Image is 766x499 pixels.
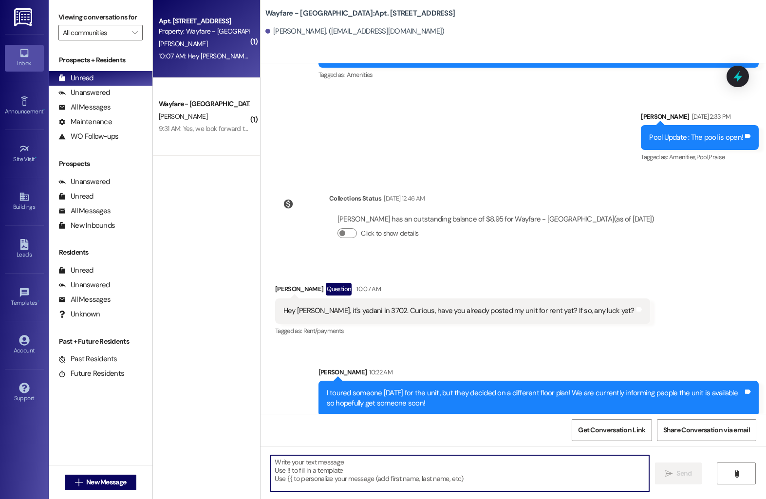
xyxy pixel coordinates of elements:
[329,193,381,203] div: Collections Status
[58,354,117,364] div: Past Residents
[159,16,249,26] div: Apt. [STREET_ADDRESS]
[37,298,39,305] span: •
[58,206,111,216] div: All Messages
[58,117,112,127] div: Maintenance
[275,283,650,298] div: [PERSON_NAME]
[327,388,743,409] div: I toured someone [DATE] for the unit, but they decided on a different floor plan! We are currentl...
[696,153,709,161] span: Pool ,
[58,265,93,276] div: Unread
[14,8,34,26] img: ResiDesk Logo
[5,284,44,311] a: Templates •
[381,193,425,203] div: [DATE] 12:46 AM
[578,425,645,435] span: Get Conversation Link
[265,26,445,37] div: [PERSON_NAME]. ([EMAIL_ADDRESS][DOMAIN_NAME])
[5,380,44,406] a: Support
[58,221,115,231] div: New Inbounds
[361,228,418,239] label: Click to show details
[669,153,696,161] span: Amenities ,
[337,214,654,224] div: [PERSON_NAME] has an outstanding balance of $8.95 for Wayfare - [GEOGRAPHIC_DATA] (as of [DATE])
[159,112,207,121] span: [PERSON_NAME]
[58,73,93,83] div: Unread
[58,10,143,25] label: Viewing conversations for
[690,111,731,122] div: [DATE] 2:33 PM
[63,25,127,40] input: All communities
[641,150,759,164] div: Tagged as:
[318,367,759,381] div: [PERSON_NAME]
[354,284,381,294] div: 10:07 AM
[49,159,152,169] div: Prospects
[5,332,44,358] a: Account
[65,475,137,490] button: New Message
[49,247,152,258] div: Residents
[132,29,137,37] i: 
[35,154,37,161] span: •
[58,191,93,202] div: Unread
[303,327,344,335] span: Rent/payments
[657,419,756,441] button: Share Conversation via email
[58,369,124,379] div: Future Residents
[347,71,373,79] span: Amenities
[5,141,44,167] a: Site Visit •
[159,99,249,109] div: Wayfare - [GEOGRAPHIC_DATA]
[649,132,743,143] div: Pool Update : The pool is open!
[75,479,82,486] i: 
[5,188,44,215] a: Buildings
[58,309,100,319] div: Unknown
[641,111,759,125] div: [PERSON_NAME]
[58,88,110,98] div: Unanswered
[5,236,44,262] a: Leads
[86,477,126,487] span: New Message
[58,131,118,142] div: WO Follow-ups
[665,470,673,478] i: 
[326,283,352,295] div: Question
[275,324,650,338] div: Tagged as:
[43,107,45,113] span: •
[655,462,702,484] button: Send
[265,8,455,18] b: Wayfare - [GEOGRAPHIC_DATA]: Apt. [STREET_ADDRESS]
[318,68,759,82] div: Tagged as:
[572,419,652,441] button: Get Conversation Link
[159,52,511,60] div: 10:07 AM: Hey [PERSON_NAME], it's yadani in 3702. Curious, have you already posted my unit for re...
[58,177,110,187] div: Unanswered
[367,367,392,377] div: 10:22 AM
[283,306,635,316] div: Hey [PERSON_NAME], it's yadani in 3702. Curious, have you already posted my unit for rent yet? If...
[159,124,563,133] div: 9:31 AM: Yes, we look forward to having you in our office at 11am [DATE][DATE]! Please do not hes...
[5,45,44,71] a: Inbox
[733,470,740,478] i: 
[159,26,249,37] div: Property: Wayfare - [GEOGRAPHIC_DATA]
[49,336,152,347] div: Past + Future Residents
[709,153,725,161] span: Praise
[58,102,111,112] div: All Messages
[159,39,207,48] span: [PERSON_NAME]
[676,468,691,479] span: Send
[49,55,152,65] div: Prospects + Residents
[58,295,111,305] div: All Messages
[663,425,750,435] span: Share Conversation via email
[58,280,110,290] div: Unanswered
